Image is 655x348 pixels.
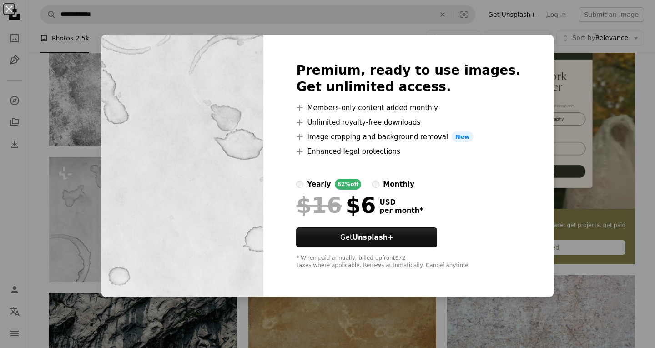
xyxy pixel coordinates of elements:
input: yearly62%off [296,181,303,188]
button: GetUnsplash+ [296,227,437,247]
li: Enhanced legal protections [296,146,520,157]
div: 62% off [335,179,362,190]
input: monthly [372,181,379,188]
li: Unlimited royalty-free downloads [296,117,520,128]
div: yearly [307,179,331,190]
span: New [452,131,474,142]
span: $16 [296,193,342,217]
li: Image cropping and background removal [296,131,520,142]
div: * When paid annually, billed upfront $72 Taxes where applicable. Renews automatically. Cancel any... [296,255,520,269]
span: USD [379,198,423,207]
strong: Unsplash+ [353,233,393,242]
h2: Premium, ready to use images. Get unlimited access. [296,62,520,95]
div: $6 [296,193,376,217]
span: per month * [379,207,423,215]
li: Members-only content added monthly [296,102,520,113]
div: monthly [383,179,414,190]
img: premium_photo-1723741209836-83e0f7594aa0 [101,35,263,297]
